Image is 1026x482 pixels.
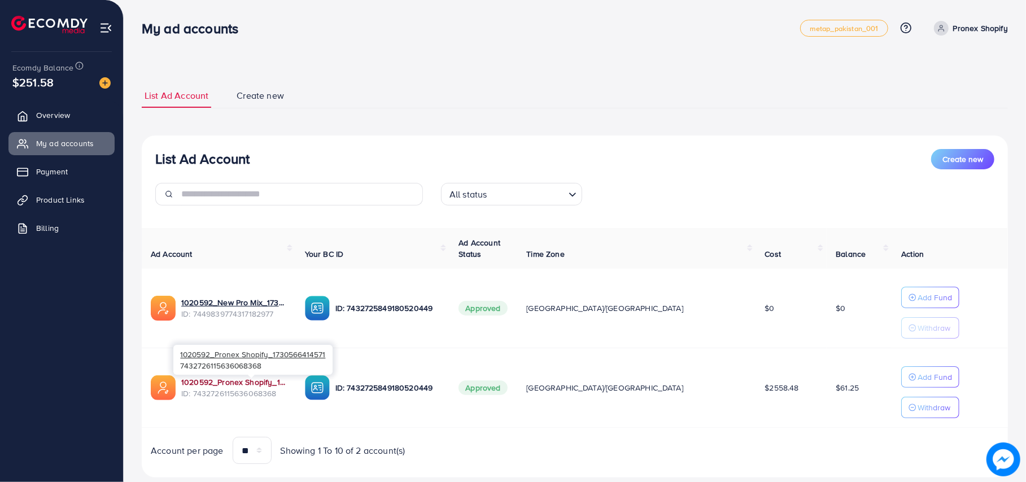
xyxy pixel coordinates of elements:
div: 7432726115636068368 [173,345,333,375]
span: $0 [836,303,845,314]
span: Cost [765,248,781,260]
p: Withdraw [918,321,950,335]
span: Payment [36,166,68,177]
span: Account per page [151,444,224,457]
span: 1020592_Pronex Shopify_1730566414571 [180,349,325,360]
span: Create new [237,89,284,102]
button: Add Fund [901,366,959,388]
span: $251.58 [12,74,54,90]
span: Ecomdy Balance [12,62,73,73]
button: Withdraw [901,397,959,418]
a: 1020592_Pronex Shopify_1730566414571 [181,376,287,388]
span: Create new [942,154,983,165]
a: metap_pakistan_001 [800,20,888,37]
span: Product Links [36,194,85,205]
div: Search for option [441,183,582,205]
button: Add Fund [901,287,959,308]
span: ID: 7432726115636068368 [181,388,287,399]
span: Showing 1 To 10 of 2 account(s) [281,444,405,457]
span: ID: 7449839774317182977 [181,308,287,319]
h3: List Ad Account [155,151,250,167]
span: Ad Account [151,248,193,260]
span: Time Zone [526,248,564,260]
a: Pronex Shopify [929,21,1008,36]
span: List Ad Account [145,89,208,102]
input: Search for option [491,184,564,203]
span: Overview [36,109,70,121]
img: ic-ba-acc.ded83a64.svg [305,296,330,321]
span: $2558.48 [765,382,799,393]
h3: My ad accounts [142,20,247,37]
span: [GEOGRAPHIC_DATA]/[GEOGRAPHIC_DATA] [526,382,683,393]
p: ID: 7432725849180520449 [335,301,441,315]
span: Your BC ID [305,248,344,260]
p: Add Fund [918,291,952,304]
img: ic-ads-acc.e4c84228.svg [151,296,176,321]
img: logo [11,16,88,33]
p: Add Fund [918,370,952,384]
span: [GEOGRAPHIC_DATA]/[GEOGRAPHIC_DATA] [526,303,683,314]
img: menu [99,21,112,34]
a: 1020592_New Pro Mix_1734550996535 [181,297,287,308]
button: Create new [931,149,994,169]
img: ic-ba-acc.ded83a64.svg [305,375,330,400]
p: Withdraw [918,401,950,414]
span: All status [447,186,490,203]
a: Payment [8,160,115,183]
span: Balance [836,248,866,260]
span: metap_pakistan_001 [810,25,879,32]
span: $0 [765,303,775,314]
div: <span class='underline'>1020592_New Pro Mix_1734550996535</span></br>7449839774317182977 [181,297,287,320]
span: Action [901,248,924,260]
a: Overview [8,104,115,126]
a: Product Links [8,189,115,211]
span: Billing [36,222,59,234]
img: ic-ads-acc.e4c84228.svg [151,375,176,400]
span: Approved [459,380,507,395]
p: ID: 7432725849180520449 [335,381,441,395]
img: image [99,77,111,89]
span: Approved [459,301,507,316]
p: Pronex Shopify [953,21,1008,35]
img: image [986,442,1020,476]
button: Withdraw [901,317,959,339]
span: My ad accounts [36,138,94,149]
a: Billing [8,217,115,239]
span: Ad Account Status [459,237,500,260]
a: My ad accounts [8,132,115,155]
span: $61.25 [836,382,859,393]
